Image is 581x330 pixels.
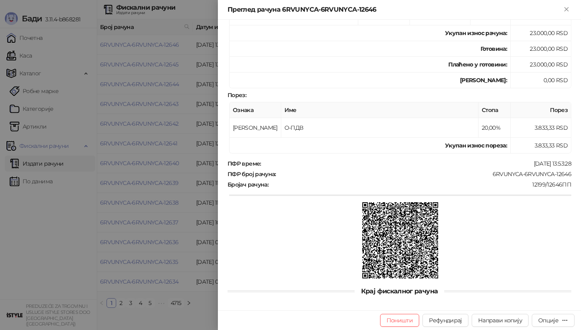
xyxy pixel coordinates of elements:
[511,73,571,88] td: 0,00 RSD
[445,142,507,149] strong: Укупан износ пореза:
[445,29,507,37] strong: Укупан износ рачуна :
[228,91,246,99] strong: Порез :
[380,314,420,327] button: Поништи
[511,102,571,118] th: Порез
[228,170,276,178] strong: ПФР број рачуна :
[511,41,571,57] td: 23.000,00 RSD
[422,314,468,327] button: Рефундирај
[562,5,571,15] button: Close
[511,118,571,138] td: 3.833,33 RSD
[448,61,507,68] strong: Плаћено у готовини:
[262,160,572,167] div: [DATE] 13:53:28
[479,102,511,118] th: Стопа
[479,118,511,138] td: 20,00%
[281,118,479,138] td: О-ПДВ
[355,287,445,295] span: Крај фискалног рачуна
[472,314,529,327] button: Направи копију
[230,118,281,138] td: [PERSON_NAME]
[230,102,281,118] th: Ознака
[228,5,562,15] div: Преглед рачуна 6RVUNYCA-6RVUNYCA-12646
[538,317,558,324] div: Опције
[281,102,479,118] th: Име
[228,181,268,188] strong: Бројач рачуна :
[228,160,261,167] strong: ПФР време :
[511,138,571,154] td: 3.833,33 RSD
[269,181,572,188] div: 12199/12646ПП
[511,57,571,73] td: 23.000,00 RSD
[277,170,572,178] div: 6RVUNYCA-6RVUNYCA-12646
[460,77,507,84] strong: [PERSON_NAME]:
[511,25,571,41] td: 23.000,00 RSD
[478,317,522,324] span: Направи копију
[532,314,575,327] button: Опције
[362,202,439,278] img: QR код
[481,45,507,52] strong: Готовина :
